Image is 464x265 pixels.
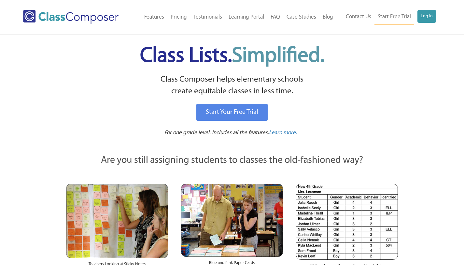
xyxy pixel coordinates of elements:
[140,46,324,67] span: Class Lists.
[190,10,225,24] a: Testimonials
[65,74,399,98] p: Class Composer helps elementary schools create equitable classes in less time.
[167,10,190,24] a: Pricing
[319,10,336,24] a: Blog
[66,153,398,168] p: Are you still assigning students to classes the old-fashioned way?
[269,129,297,137] a: Learn more.
[232,46,324,67] span: Simplified.
[296,184,398,260] img: Spreadsheets
[374,10,414,24] a: Start Free Trial
[269,130,297,135] span: Learn more.
[164,130,269,135] span: For one grade level. Includes all the features.
[66,184,168,258] img: Teachers Looking at Sticky Notes
[196,104,268,121] a: Start Your Free Trial
[181,184,283,257] img: Blue and Pink Paper Cards
[133,10,336,24] nav: Header Menu
[336,10,436,24] nav: Header Menu
[267,10,283,24] a: FAQ
[23,10,119,24] img: Class Composer
[141,10,167,24] a: Features
[417,10,436,23] a: Log In
[343,10,374,24] a: Contact Us
[283,10,319,24] a: Case Studies
[225,10,267,24] a: Learning Portal
[206,109,258,116] span: Start Your Free Trial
